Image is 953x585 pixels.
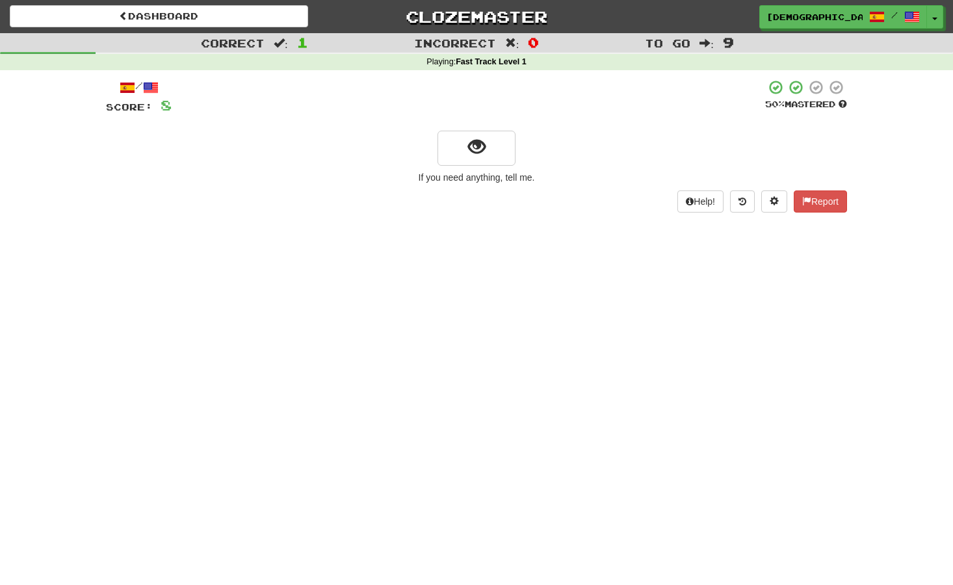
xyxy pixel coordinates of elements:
[765,99,847,110] div: Mastered
[456,57,527,66] strong: Fast Track Level 1
[891,10,898,19] span: /
[759,5,927,29] a: [DEMOGRAPHIC_DATA] /
[677,190,724,213] button: Help!
[794,190,847,213] button: Report
[274,38,288,49] span: :
[723,34,734,50] span: 9
[730,190,755,213] button: Round history (alt+y)
[297,34,308,50] span: 1
[766,11,863,23] span: [DEMOGRAPHIC_DATA]
[106,79,172,96] div: /
[106,101,153,112] span: Score:
[161,97,172,113] span: 8
[328,5,626,28] a: Clozemaster
[528,34,539,50] span: 0
[106,171,847,184] div: If you need anything, tell me.
[201,36,265,49] span: Correct
[10,5,308,27] a: Dashboard
[765,99,785,109] span: 50 %
[505,38,519,49] span: :
[699,38,714,49] span: :
[414,36,496,49] span: Incorrect
[645,36,690,49] span: To go
[437,131,516,166] button: show sentence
